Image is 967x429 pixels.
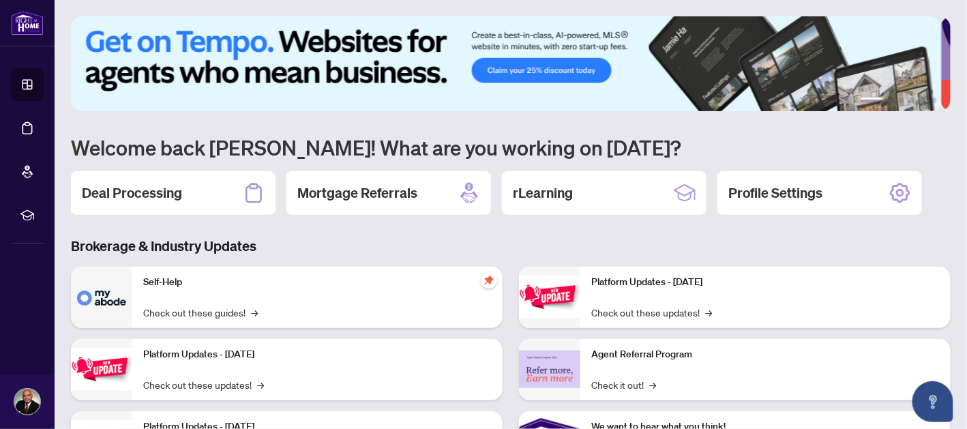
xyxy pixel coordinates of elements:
button: 1 [861,98,882,103]
button: 4 [910,98,915,103]
button: 2 [888,98,893,103]
button: 5 [921,98,926,103]
p: Agent Referral Program [591,347,940,362]
h2: Deal Processing [82,183,182,203]
img: Platform Updates - June 23, 2025 [519,276,580,319]
img: Profile Icon [14,389,40,415]
a: Check out these guides!→ [143,305,258,320]
img: Self-Help [71,267,132,328]
p: Platform Updates - [DATE] [143,347,492,362]
h2: Mortgage Referrals [297,183,417,203]
p: Self-Help [143,275,492,290]
span: → [257,377,264,392]
img: Slide 0 [71,16,941,111]
h3: Brokerage & Industry Updates [71,237,951,256]
button: Open asap [912,381,953,422]
h1: Welcome back [PERSON_NAME]! What are you working on [DATE]? [71,134,951,160]
img: Agent Referral Program [519,351,580,388]
p: Platform Updates - [DATE] [591,275,940,290]
span: → [251,305,258,320]
img: logo [11,10,44,35]
h2: rLearning [513,183,573,203]
button: 6 [932,98,937,103]
span: → [649,377,656,392]
h2: Profile Settings [728,183,822,203]
a: Check out these updates!→ [591,305,712,320]
a: Check it out!→ [591,377,656,392]
span: → [705,305,712,320]
span: pushpin [481,272,497,289]
a: Check out these updates!→ [143,377,264,392]
img: Platform Updates - September 16, 2025 [71,348,132,391]
button: 3 [899,98,904,103]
